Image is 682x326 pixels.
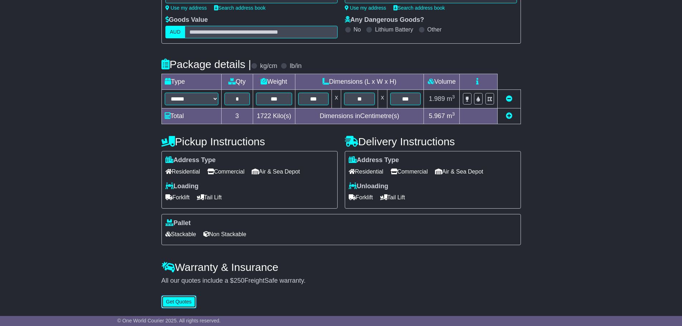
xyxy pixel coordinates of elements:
[253,74,295,90] td: Weight
[165,156,216,164] label: Address Type
[391,166,428,177] span: Commercial
[345,16,424,24] label: Any Dangerous Goods?
[203,229,246,240] span: Non Stackable
[345,5,386,11] a: Use my address
[375,26,413,33] label: Lithium Battery
[257,112,271,120] span: 1722
[165,166,200,177] span: Residential
[349,166,383,177] span: Residential
[161,277,521,285] div: All our quotes include a $ FreightSafe warranty.
[165,219,191,227] label: Pallet
[161,136,338,147] h4: Pickup Instructions
[207,166,245,177] span: Commercial
[349,192,373,203] span: Forklift
[234,277,245,284] span: 250
[214,5,266,11] a: Search address book
[161,74,221,90] td: Type
[354,26,361,33] label: No
[221,74,253,90] td: Qty
[165,5,207,11] a: Use my address
[429,112,445,120] span: 5.967
[424,74,460,90] td: Volume
[161,58,251,70] h4: Package details |
[452,94,455,99] sup: 3
[447,112,455,120] span: m
[161,261,521,273] h4: Warranty & Insurance
[161,108,221,124] td: Total
[117,318,221,323] span: © One World Courier 2025. All rights reserved.
[260,62,277,70] label: kg/cm
[161,296,197,308] button: Get Quotes
[378,90,387,108] td: x
[165,26,185,38] label: AUD
[332,90,341,108] td: x
[349,156,399,164] label: Address Type
[435,166,483,177] span: Air & Sea Depot
[345,136,521,147] h4: Delivery Instructions
[165,183,199,190] label: Loading
[506,95,512,102] a: Remove this item
[427,26,442,33] label: Other
[290,62,301,70] label: lb/in
[295,108,424,124] td: Dimensions in Centimetre(s)
[165,229,196,240] span: Stackable
[221,108,253,124] td: 3
[380,192,405,203] span: Tail Lift
[197,192,222,203] span: Tail Lift
[165,192,190,203] span: Forklift
[253,108,295,124] td: Kilo(s)
[447,95,455,102] span: m
[506,112,512,120] a: Add new item
[429,95,445,102] span: 1.989
[252,166,300,177] span: Air & Sea Depot
[393,5,445,11] a: Search address book
[452,111,455,117] sup: 3
[349,183,388,190] label: Unloading
[295,74,424,90] td: Dimensions (L x W x H)
[165,16,208,24] label: Goods Value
